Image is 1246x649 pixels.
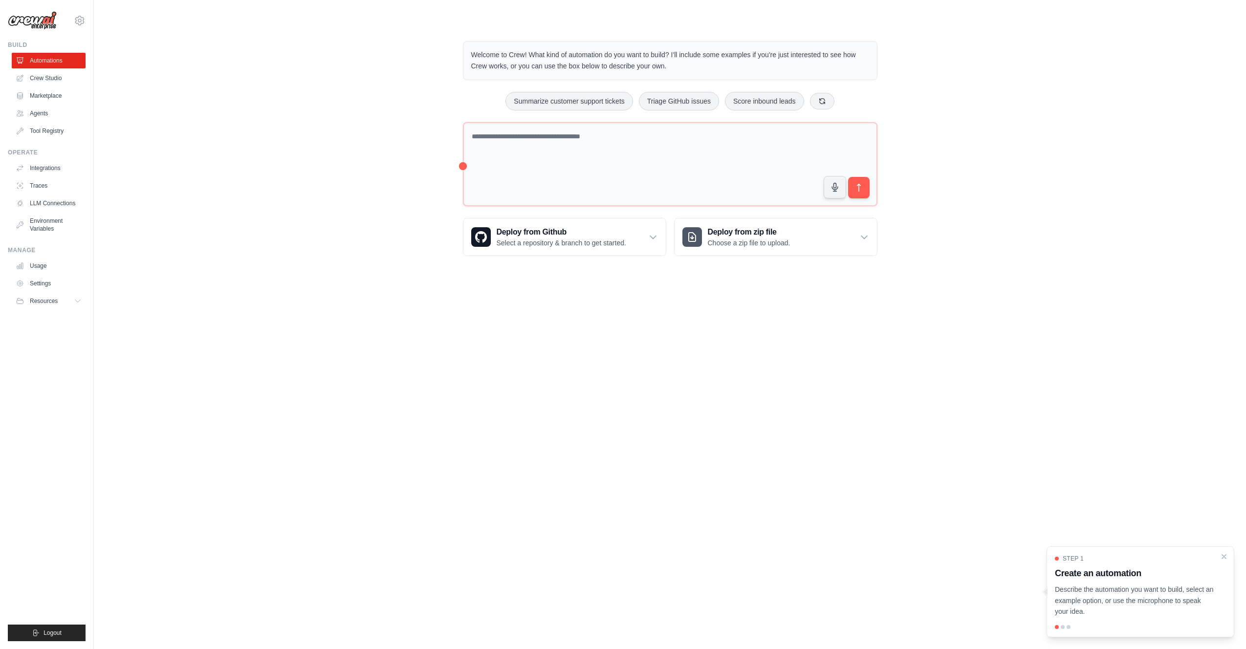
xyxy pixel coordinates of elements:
[639,92,719,110] button: Triage GitHub issues
[1220,553,1228,561] button: Close walkthrough
[1055,566,1214,580] h3: Create an automation
[497,238,626,248] p: Select a repository & branch to get started.
[1055,584,1214,617] p: Describe the automation you want to build, select an example option, or use the microphone to spe...
[8,41,86,49] div: Build
[12,213,86,237] a: Environment Variables
[12,123,86,139] a: Tool Registry
[708,238,790,248] p: Choose a zip file to upload.
[12,106,86,121] a: Agents
[12,195,86,211] a: LLM Connections
[12,160,86,176] a: Integrations
[725,92,804,110] button: Score inbound leads
[8,11,57,30] img: Logo
[12,53,86,68] a: Automations
[8,246,86,254] div: Manage
[497,226,626,238] h3: Deploy from Github
[12,70,86,86] a: Crew Studio
[1063,555,1084,562] span: Step 1
[8,625,86,641] button: Logout
[12,88,86,104] a: Marketplace
[708,226,790,238] h3: Deploy from zip file
[1197,602,1246,649] iframe: Chat Widget
[12,178,86,194] a: Traces
[12,293,86,309] button: Resources
[8,149,86,156] div: Operate
[505,92,633,110] button: Summarize customer support tickets
[12,276,86,291] a: Settings
[471,49,869,72] p: Welcome to Crew! What kind of automation do you want to build? I'll include some examples if you'...
[44,629,62,637] span: Logout
[12,258,86,274] a: Usage
[30,297,58,305] span: Resources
